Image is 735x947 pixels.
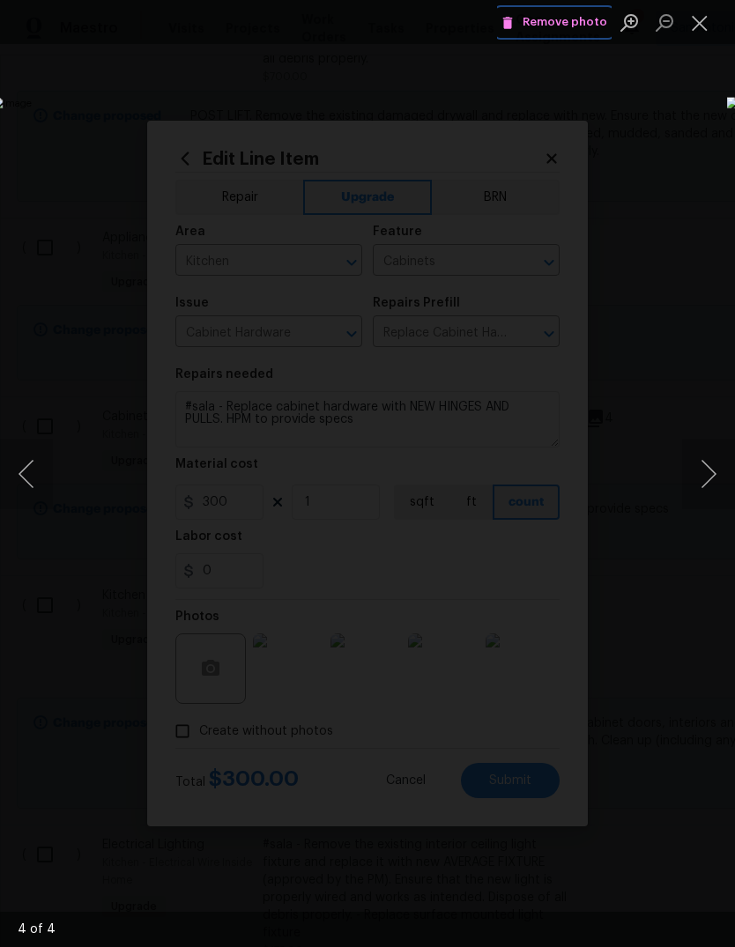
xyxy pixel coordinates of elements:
[612,7,647,38] button: Zoom in
[682,7,717,38] button: Close lightbox
[647,7,682,38] button: Zoom out
[501,12,607,33] span: Remove photo
[682,439,735,509] button: Next image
